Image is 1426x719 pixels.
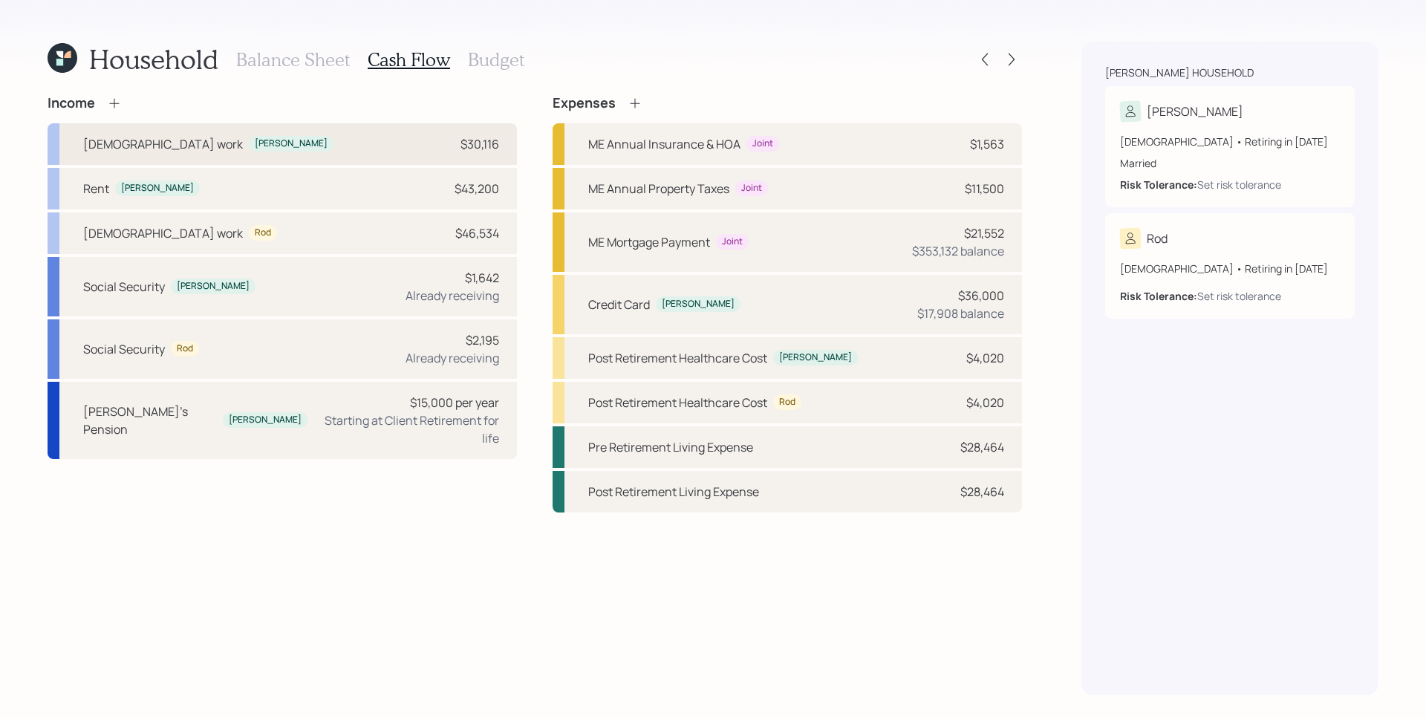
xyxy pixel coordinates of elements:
div: Joint [722,235,743,248]
div: $1,563 [970,135,1004,153]
div: $36,000 [958,287,1004,305]
div: [DEMOGRAPHIC_DATA] • Retiring in [DATE] [1120,134,1340,149]
h3: Budget [468,49,524,71]
div: $21,552 [964,224,1004,242]
div: Married [1120,155,1340,171]
div: [PERSON_NAME]'s Pension [83,403,217,438]
div: $353,132 balance [912,242,1004,260]
div: Rent [83,180,109,198]
div: [DEMOGRAPHIC_DATA] work [83,135,243,153]
div: $43,200 [455,180,499,198]
div: $46,534 [455,224,499,242]
div: Post Retirement Living Expense [588,483,759,501]
h3: Balance Sheet [236,49,350,71]
div: Social Security [83,340,165,358]
div: ME Annual Property Taxes [588,180,729,198]
div: Post Retirement Healthcare Cost [588,394,767,411]
div: [PERSON_NAME] [229,414,302,426]
div: Rod [1147,230,1168,247]
div: [PERSON_NAME] household [1105,65,1254,80]
div: $28,464 [960,483,1004,501]
div: $11,500 [965,180,1004,198]
div: $2,195 [466,331,499,349]
div: Set risk tolerance [1197,177,1281,192]
div: ME Mortgage Payment [588,233,710,251]
div: [PERSON_NAME] [1147,103,1243,120]
div: [DEMOGRAPHIC_DATA] work [83,224,243,242]
div: Pre Retirement Living Expense [588,438,753,456]
div: Set risk tolerance [1197,288,1281,304]
div: Starting at Client Retirement for life [319,411,499,447]
div: $30,116 [460,135,499,153]
div: [PERSON_NAME] [121,182,194,195]
div: $17,908 balance [917,305,1004,322]
div: [PERSON_NAME] [779,351,852,364]
div: [PERSON_NAME] [255,137,328,150]
div: $4,020 [966,394,1004,411]
div: $28,464 [960,438,1004,456]
b: Risk Tolerance: [1120,289,1197,303]
div: Joint [741,182,762,195]
div: Joint [752,137,773,150]
h4: Expenses [553,95,616,111]
div: $4,020 [966,349,1004,367]
div: $1,642 [465,269,499,287]
div: Post Retirement Healthcare Cost [588,349,767,367]
div: Rod [255,227,271,239]
div: ME Annual Insurance & HOA [588,135,740,153]
div: Rod [177,342,193,355]
div: $15,000 per year [410,394,499,411]
h3: Cash Flow [368,49,450,71]
div: [PERSON_NAME] [177,280,250,293]
div: [DEMOGRAPHIC_DATA] • Retiring in [DATE] [1120,261,1340,276]
b: Risk Tolerance: [1120,178,1197,192]
div: Social Security [83,278,165,296]
div: Already receiving [406,287,499,305]
h1: Household [89,43,218,75]
div: [PERSON_NAME] [662,298,735,310]
h4: Income [48,95,95,111]
div: Already receiving [406,349,499,367]
div: Rod [779,396,795,409]
div: Credit Card [588,296,650,313]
